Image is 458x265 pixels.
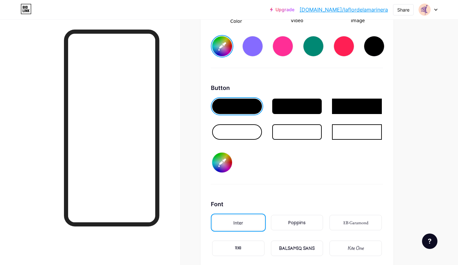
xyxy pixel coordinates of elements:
div: Poppins [288,219,306,226]
div: Font [211,200,383,208]
div: Button [211,84,383,92]
img: laflordelamarinera [418,4,431,16]
div: EB Garamond [343,219,368,226]
div: Share [397,6,409,13]
div: TEKO [235,245,241,252]
a: [DOMAIN_NAME]/laflordelamarinera [300,6,388,13]
a: Upgrade [270,7,294,12]
span: Color [211,18,261,25]
span: Video [272,17,322,24]
div: Kite One [348,245,364,252]
div: Inter [233,219,243,226]
span: Image [333,17,383,24]
div: BALSAMIQ SANS [279,245,315,252]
